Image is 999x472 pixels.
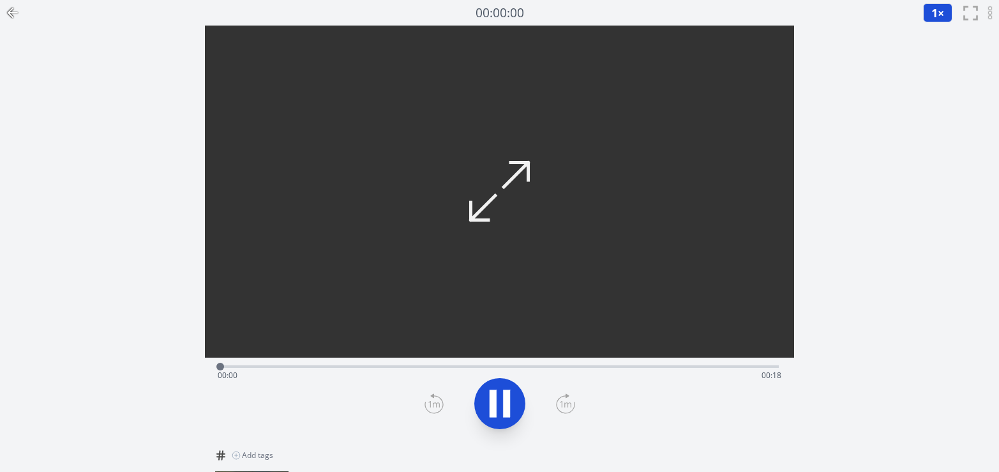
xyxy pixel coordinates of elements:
[242,450,273,461] span: Add tags
[476,4,524,22] a: 00:00:00
[931,5,938,20] span: 1
[227,445,278,466] button: Add tags
[762,370,781,381] span: 00:18
[923,3,952,22] button: 1×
